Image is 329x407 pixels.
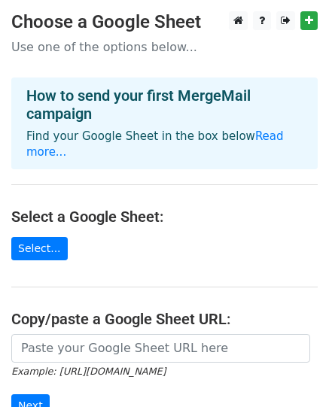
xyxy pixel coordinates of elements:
[11,208,318,226] h4: Select a Google Sheet:
[11,366,166,377] small: Example: [URL][DOMAIN_NAME]
[11,237,68,260] a: Select...
[11,11,318,33] h3: Choose a Google Sheet
[11,39,318,55] p: Use one of the options below...
[26,129,303,160] p: Find your Google Sheet in the box below
[26,87,303,123] h4: How to send your first MergeMail campaign
[11,334,310,363] input: Paste your Google Sheet URL here
[26,129,284,159] a: Read more...
[11,310,318,328] h4: Copy/paste a Google Sheet URL:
